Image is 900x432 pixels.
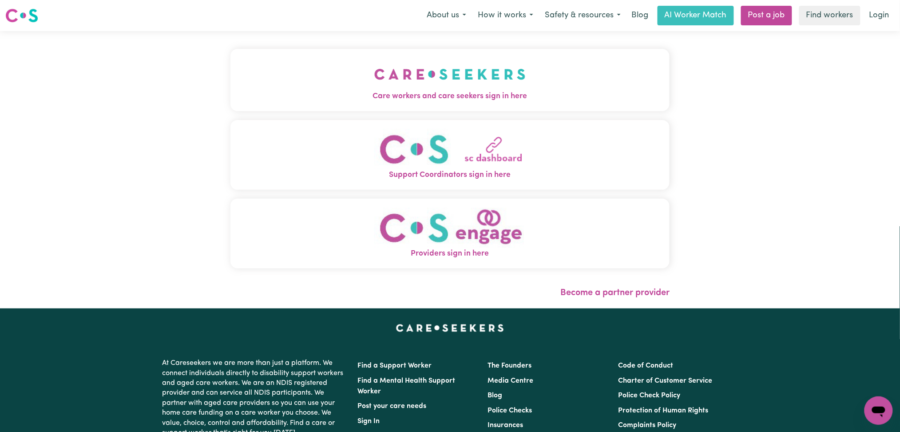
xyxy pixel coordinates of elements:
a: Post a job [741,6,792,25]
button: About us [421,6,472,25]
a: Careseekers logo [5,5,38,26]
a: The Founders [488,362,532,369]
a: Media Centre [488,377,534,384]
button: Support Coordinators sign in here [230,120,670,190]
a: Complaints Policy [618,422,676,429]
button: How it works [472,6,539,25]
a: Login [864,6,895,25]
a: Careseekers home page [396,324,504,332]
a: Insurances [488,422,523,429]
img: Careseekers logo [5,8,38,24]
a: Protection of Human Rights [618,407,708,414]
span: Providers sign in here [230,248,670,260]
a: Find a Support Worker [358,362,432,369]
a: Become a partner provider [560,288,670,297]
a: Sign In [358,418,380,425]
button: Safety & resources [539,6,626,25]
a: AI Worker Match [658,6,734,25]
a: Police Checks [488,407,532,414]
a: Charter of Customer Service [618,377,712,384]
a: Find a Mental Health Support Worker [358,377,456,395]
span: Support Coordinators sign in here [230,169,670,181]
a: Post your care needs [358,403,427,410]
span: Care workers and care seekers sign in here [230,91,670,102]
a: Code of Conduct [618,362,673,369]
iframe: Button to launch messaging window [864,396,893,425]
button: Providers sign in here [230,199,670,268]
a: Blog [626,6,654,25]
a: Police Check Policy [618,392,680,399]
a: Find workers [799,6,860,25]
a: Blog [488,392,503,399]
button: Care workers and care seekers sign in here [230,49,670,111]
